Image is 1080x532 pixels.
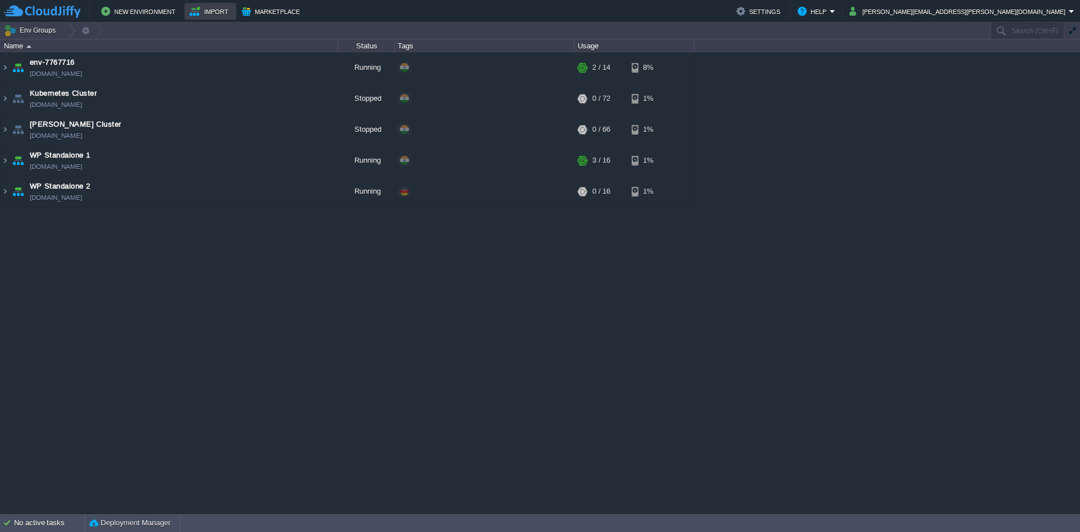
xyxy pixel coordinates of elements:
[632,83,668,114] div: 1%
[30,150,90,161] a: WP Standalone 1
[30,181,90,192] a: WP Standalone 2
[14,514,84,532] div: No active tasks
[30,161,82,172] a: [DOMAIN_NAME]
[592,145,610,176] div: 3 / 16
[30,130,82,141] a: [DOMAIN_NAME]
[1,83,10,114] img: AMDAwAAAACH5BAEAAAAALAAAAAABAAEAAAICRAEAOw==
[4,23,60,38] button: Env Groups
[30,57,75,68] a: env-7767716
[338,176,394,207] div: Running
[592,114,610,145] div: 0 / 66
[242,5,303,18] button: Marketplace
[26,45,31,48] img: AMDAwAAAACH5BAEAAAAALAAAAAABAAEAAAICRAEAOw==
[1,114,10,145] img: AMDAwAAAACH5BAEAAAAALAAAAAABAAEAAAICRAEAOw==
[632,52,668,83] div: 8%
[849,5,1069,18] button: [PERSON_NAME][EMAIL_ADDRESS][PERSON_NAME][DOMAIN_NAME]
[592,83,610,114] div: 0 / 72
[1,176,10,207] img: AMDAwAAAACH5BAEAAAAALAAAAAABAAEAAAICRAEAOw==
[575,39,694,52] div: Usage
[89,517,170,529] button: Deployment Manager
[30,119,121,130] a: [PERSON_NAME] Cluster
[338,52,394,83] div: Running
[101,5,179,18] button: New Environment
[736,5,784,18] button: Settings
[30,88,97,99] a: Kubernetes Cluster
[1,145,10,176] img: AMDAwAAAACH5BAEAAAAALAAAAAABAAEAAAICRAEAOw==
[10,114,26,145] img: AMDAwAAAACH5BAEAAAAALAAAAAABAAEAAAICRAEAOw==
[10,52,26,83] img: AMDAwAAAACH5BAEAAAAALAAAAAABAAEAAAICRAEAOw==
[30,99,82,110] a: [DOMAIN_NAME]
[1033,487,1069,521] iframe: chat widget
[632,176,668,207] div: 1%
[592,176,610,207] div: 0 / 16
[1,52,10,83] img: AMDAwAAAACH5BAEAAAAALAAAAAABAAEAAAICRAEAOw==
[1,39,337,52] div: Name
[395,39,574,52] div: Tags
[338,83,394,114] div: Stopped
[30,192,82,203] a: [DOMAIN_NAME]
[4,5,80,19] img: CloudJiffy
[10,145,26,176] img: AMDAwAAAACH5BAEAAAAALAAAAAABAAEAAAICRAEAOw==
[592,52,610,83] div: 2 / 14
[339,39,394,52] div: Status
[190,5,232,18] button: Import
[798,5,830,18] button: Help
[30,68,82,79] a: [DOMAIN_NAME]
[338,145,394,176] div: Running
[10,176,26,207] img: AMDAwAAAACH5BAEAAAAALAAAAAABAAEAAAICRAEAOw==
[632,145,668,176] div: 1%
[338,114,394,145] div: Stopped
[10,83,26,114] img: AMDAwAAAACH5BAEAAAAALAAAAAABAAEAAAICRAEAOw==
[632,114,668,145] div: 1%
